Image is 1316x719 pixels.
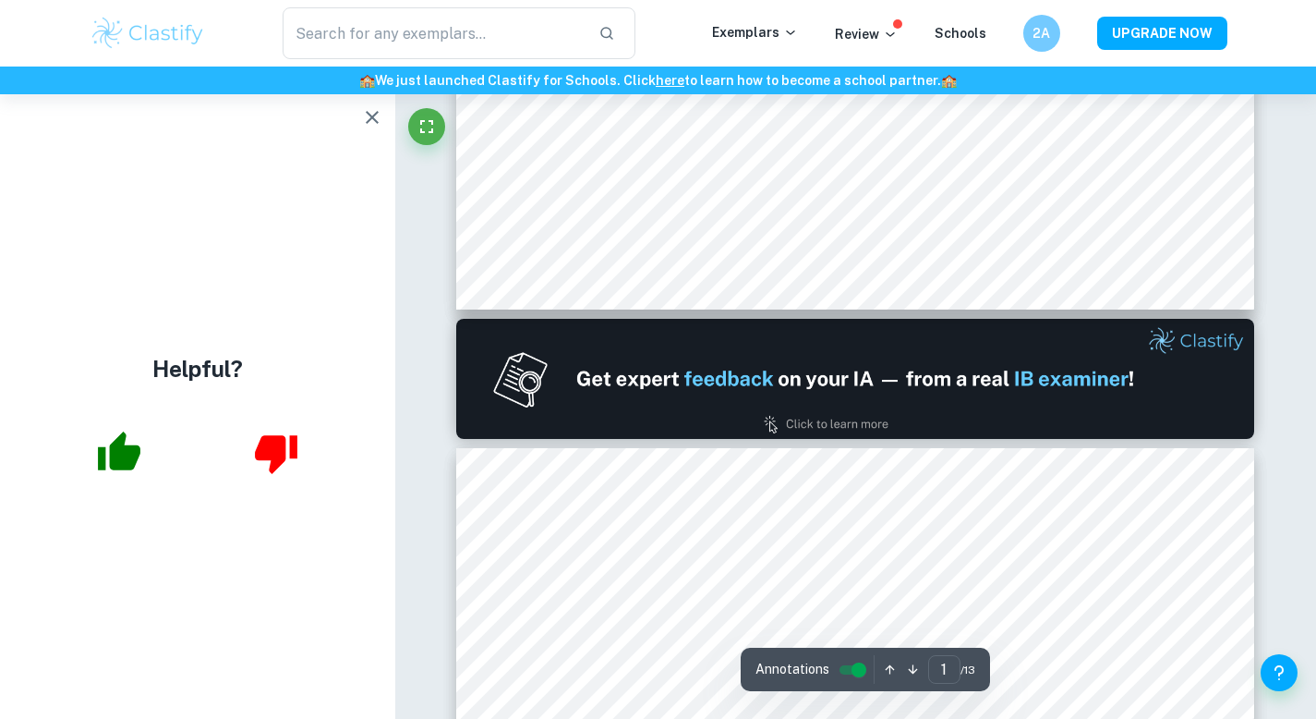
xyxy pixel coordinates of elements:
p: Review [835,24,898,44]
h6: 2A [1031,23,1052,43]
img: Ad [456,319,1254,439]
img: Clastify logo [90,15,207,52]
button: 2A [1023,15,1060,52]
h4: Helpful? [152,352,243,385]
span: 🏫 [941,73,957,88]
span: 🏫 [359,73,375,88]
a: here [656,73,684,88]
span: Annotations [755,660,829,679]
p: Exemplars [712,22,798,43]
span: / 13 [960,662,975,678]
button: Help and Feedback [1261,654,1298,691]
button: UPGRADE NOW [1097,17,1227,50]
a: Schools [935,26,986,41]
button: Fullscreen [408,108,445,145]
input: Search for any exemplars... [283,7,585,59]
h6: We just launched Clastify for Schools. Click to learn how to become a school partner. [4,70,1312,91]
